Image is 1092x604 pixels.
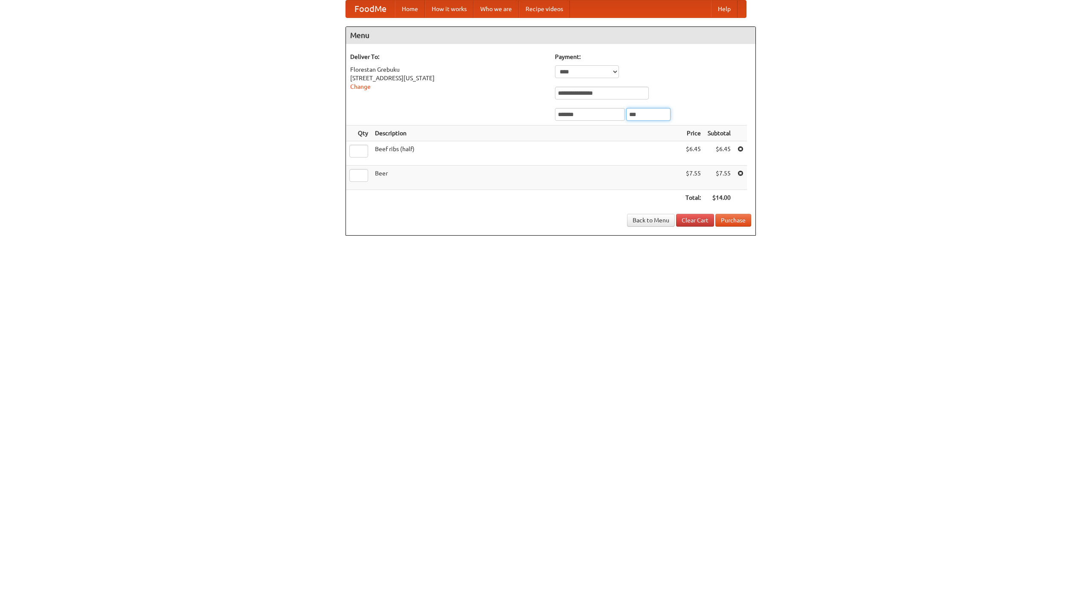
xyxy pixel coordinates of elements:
[682,166,704,190] td: $7.55
[473,0,519,18] a: Who we are
[346,27,755,44] h4: Menu
[372,125,682,141] th: Description
[555,53,751,61] h5: Payment:
[704,190,734,206] th: $14.00
[350,83,371,90] a: Change
[372,166,682,190] td: Beer
[350,53,546,61] h5: Deliver To:
[715,214,751,227] button: Purchase
[395,0,425,18] a: Home
[704,141,734,166] td: $6.45
[425,0,473,18] a: How it works
[346,0,395,18] a: FoodMe
[682,190,704,206] th: Total:
[704,125,734,141] th: Subtotal
[372,141,682,166] td: Beef ribs (half)
[350,74,546,82] div: [STREET_ADDRESS][US_STATE]
[627,214,675,227] a: Back to Menu
[519,0,570,18] a: Recipe videos
[682,141,704,166] td: $6.45
[346,125,372,141] th: Qty
[682,125,704,141] th: Price
[704,166,734,190] td: $7.55
[711,0,738,18] a: Help
[676,214,714,227] a: Clear Cart
[350,65,546,74] div: Florestan Grebuku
